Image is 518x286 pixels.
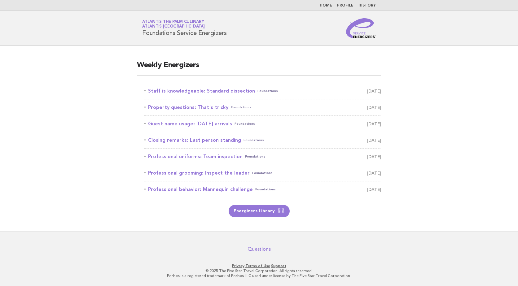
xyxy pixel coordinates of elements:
[142,25,205,29] span: Atlantis [GEOGRAPHIC_DATA]
[144,169,381,177] a: Professional grooming: Inspect the leaderFoundations [DATE]
[257,87,278,95] span: Foundations
[231,103,251,112] span: Foundations
[367,103,381,112] span: [DATE]
[245,264,270,268] a: Terms of Use
[252,169,273,177] span: Foundations
[69,263,449,268] p: · ·
[235,119,255,128] span: Foundations
[358,4,376,7] a: History
[367,87,381,95] span: [DATE]
[232,264,244,268] a: Privacy
[142,20,227,36] h1: Foundations Service Energizers
[229,205,290,217] a: Energizers Library
[367,185,381,194] span: [DATE]
[69,273,449,278] p: Forbes is a registered trademark of Forbes LLC used under license by The Five Star Travel Corpora...
[144,103,381,112] a: Property questions: That's trickyFoundations [DATE]
[255,185,276,194] span: Foundations
[144,136,381,145] a: Closing remarks: Last person standingFoundations [DATE]
[367,119,381,128] span: [DATE]
[337,4,353,7] a: Profile
[142,20,205,28] a: Atlantis The Palm CulinaryAtlantis [GEOGRAPHIC_DATA]
[367,169,381,177] span: [DATE]
[144,185,381,194] a: Professional behavior: Mannequin challengeFoundations [DATE]
[144,152,381,161] a: Professional uniforms: Team inspectionFoundations [DATE]
[320,4,332,7] a: Home
[271,264,286,268] a: Support
[69,268,449,273] p: © 2025 The Five Star Travel Corporation. All rights reserved.
[144,87,381,95] a: Staff is knowledgeable: Standard dissectionFoundations [DATE]
[367,152,381,161] span: [DATE]
[144,119,381,128] a: Guest name usage: [DATE] arrivalsFoundations [DATE]
[346,18,376,38] img: Service Energizers
[367,136,381,145] span: [DATE]
[244,136,264,145] span: Foundations
[245,152,266,161] span: Foundations
[137,60,381,76] h2: Weekly Energizers
[248,246,271,252] a: Questions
